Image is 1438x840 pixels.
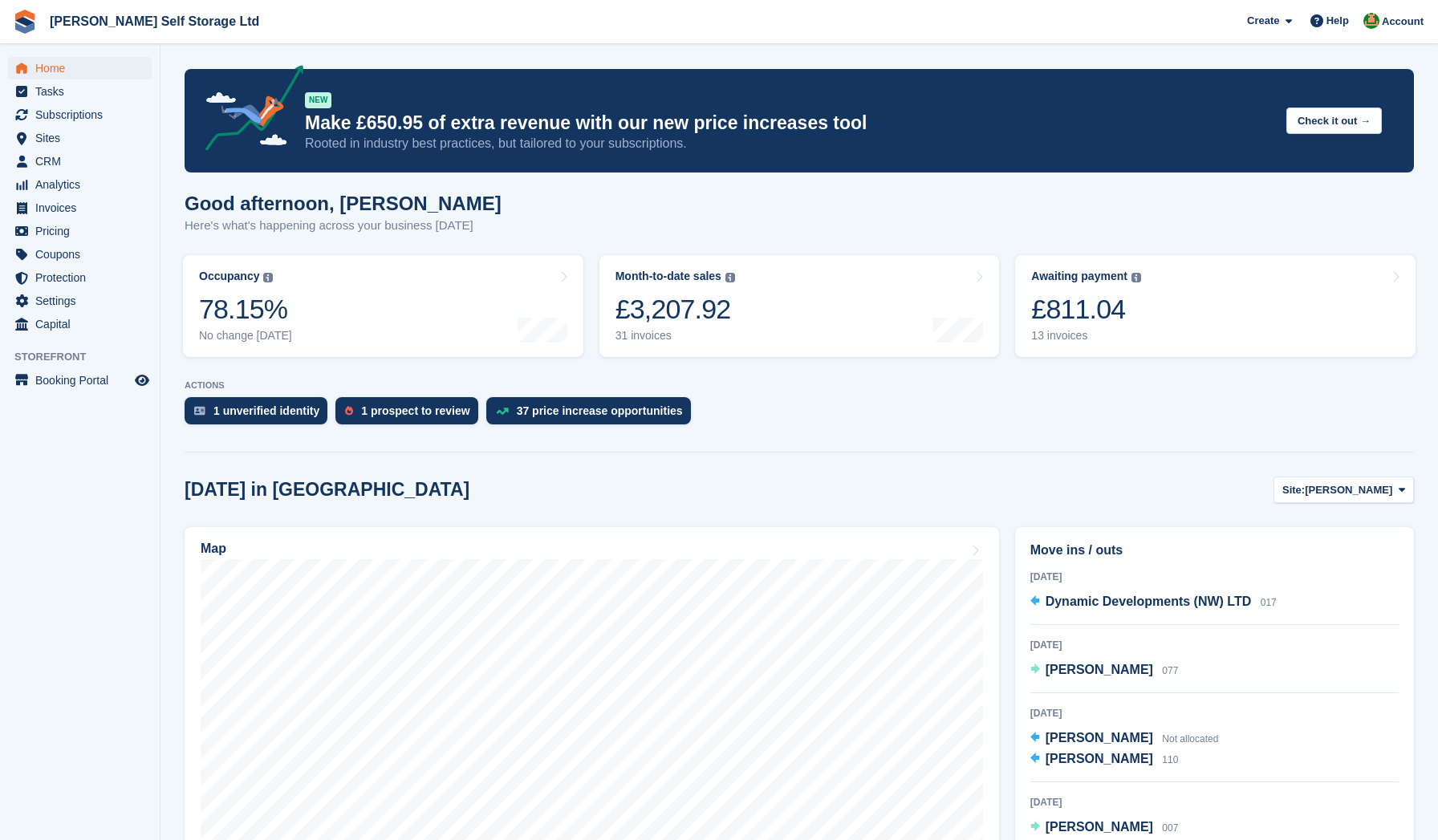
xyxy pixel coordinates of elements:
[192,65,304,156] img: price-adjustments-announcement-icon-8257ccfd72463d97f412b2fc003d46551f7dbcb40ab6d574587a9cd5c0d94...
[1046,752,1153,765] span: [PERSON_NAME]
[1382,14,1424,30] span: Account
[8,57,152,79] a: menu
[35,266,132,289] span: Protection
[35,150,132,172] span: CRM
[1030,818,1179,838] a: [PERSON_NAME] 007
[1030,638,1399,652] div: [DATE]
[35,243,132,266] span: Coupons
[305,112,1273,135] p: Make £650.95 of extra revenue with our new price increases tool
[194,406,205,416] img: verify_identity-adf6edd0f0f0b5bbfe63781bf79b02c33cf7c696d77639b501bdc392416b5a36.svg
[1162,665,1178,676] span: 077
[1031,293,1141,326] div: £811.04
[1326,13,1349,29] span: Help
[1030,660,1179,681] a: [PERSON_NAME] 077
[14,349,160,365] span: Storefront
[1305,482,1392,498] span: [PERSON_NAME]
[35,290,132,312] span: Settings
[1046,663,1153,676] span: [PERSON_NAME]
[1162,733,1218,745] span: Not allocated
[1030,592,1277,613] a: Dynamic Developments (NW) LTD 017
[13,10,37,34] img: stora-icon-8386f47178a22dfd0bd8f6a31ec36ba5ce8667c1dd55bd0f319d3a0aa187defe.svg
[345,406,353,416] img: prospect-51fa495bee0391a8d652442698ab0144808aea92771e9ea1ae160a38d050c398.svg
[43,8,266,34] a: [PERSON_NAME] Self Storage Ltd
[1031,329,1141,343] div: 13 invoices
[35,57,132,79] span: Home
[1273,477,1414,503] button: Site: [PERSON_NAME]
[8,243,152,266] a: menu
[615,293,735,326] div: £3,207.92
[1030,795,1399,810] div: [DATE]
[361,404,469,417] div: 1 prospect to review
[1030,706,1399,720] div: [DATE]
[213,404,319,417] div: 1 unverified identity
[1131,273,1141,282] img: icon-info-grey-7440780725fd019a000dd9b08b2336e03edf1995a4989e88bcd33f0948082b44.svg
[8,127,152,149] a: menu
[1261,597,1277,608] span: 017
[132,371,152,390] a: Preview store
[185,217,502,235] p: Here's what's happening across your business [DATE]
[35,127,132,149] span: Sites
[185,397,335,432] a: 1 unverified identity
[599,255,1000,357] a: Month-to-date sales £3,207.92 31 invoices
[496,408,509,415] img: price_increase_opportunities-93ffe204e8149a01c8c9dc8f82e8f89637d9d84a8eef4429ea346261dce0b2c0.svg
[8,220,152,242] a: menu
[8,103,152,126] a: menu
[199,329,292,343] div: No change [DATE]
[35,80,132,103] span: Tasks
[1162,754,1178,765] span: 110
[1046,594,1252,608] span: Dynamic Developments (NW) LTD
[486,397,699,432] a: 37 price increase opportunities
[201,542,226,556] h2: Map
[185,380,1414,391] p: ACTIONS
[35,197,132,219] span: Invoices
[8,266,152,289] a: menu
[35,369,132,392] span: Booking Portal
[305,92,331,108] div: NEW
[8,197,152,219] a: menu
[1030,541,1399,560] h2: Move ins / outs
[1030,728,1219,749] a: [PERSON_NAME] Not allocated
[725,273,735,282] img: icon-info-grey-7440780725fd019a000dd9b08b2336e03edf1995a4989e88bcd33f0948082b44.svg
[8,80,152,103] a: menu
[1031,270,1127,283] div: Awaiting payment
[1282,482,1305,498] span: Site:
[615,270,721,283] div: Month-to-date sales
[8,313,152,335] a: menu
[183,255,583,357] a: Occupancy 78.15% No change [DATE]
[35,103,132,126] span: Subscriptions
[305,135,1273,152] p: Rooted in industry best practices, but tailored to your subscriptions.
[1030,570,1399,584] div: [DATE]
[199,270,259,283] div: Occupancy
[8,150,152,172] a: menu
[1030,749,1179,770] a: [PERSON_NAME] 110
[199,293,292,326] div: 78.15%
[1015,255,1416,357] a: Awaiting payment £811.04 13 invoices
[1247,13,1279,29] span: Create
[1363,13,1379,29] img: Joshua Wild
[35,313,132,335] span: Capital
[1046,820,1153,834] span: [PERSON_NAME]
[8,173,152,196] a: menu
[263,273,273,282] img: icon-info-grey-7440780725fd019a000dd9b08b2336e03edf1995a4989e88bcd33f0948082b44.svg
[615,329,735,343] div: 31 invoices
[1046,731,1153,745] span: [PERSON_NAME]
[8,290,152,312] a: menu
[185,193,502,214] h1: Good afternoon, [PERSON_NAME]
[35,220,132,242] span: Pricing
[335,397,485,432] a: 1 prospect to review
[185,479,469,501] h2: [DATE] in [GEOGRAPHIC_DATA]
[517,404,683,417] div: 37 price increase opportunities
[35,173,132,196] span: Analytics
[1162,822,1178,834] span: 007
[8,369,152,392] a: menu
[1286,108,1382,134] button: Check it out →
